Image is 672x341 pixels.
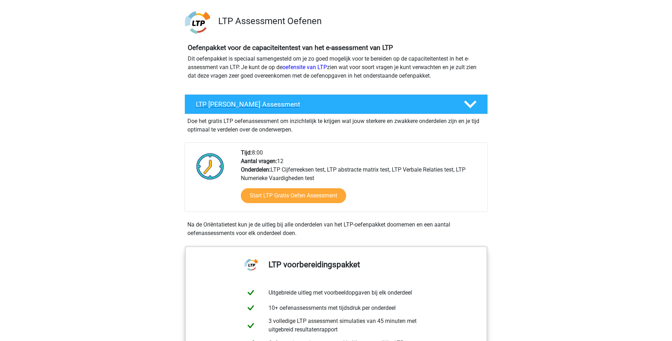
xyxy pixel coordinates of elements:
[236,149,487,212] div: 8:00 12 LTP Cijferreeksen test, LTP abstracte matrix test, LTP Verbale Relaties test, LTP Numerie...
[188,44,393,52] b: Oefenpakket voor de capaciteitentest van het e-assessment van LTP
[196,100,452,108] h4: LTP [PERSON_NAME] Assessment
[218,16,482,27] h3: LTP Assessment Oefenen
[192,149,228,184] img: Klok
[241,166,271,173] b: Onderdelen:
[241,188,346,203] a: Start LTP Gratis Oefen Assessment
[185,10,210,35] img: ltp.png
[241,149,252,156] b: Tijd:
[188,55,485,80] p: Dit oefenpakket is speciaal samengesteld om je zo goed mogelijk voor te bereiden op de capaciteit...
[282,64,327,71] a: oefensite van LTP
[241,158,277,164] b: Aantal vragen:
[182,94,491,114] a: LTP [PERSON_NAME] Assessment
[185,114,488,134] div: Doe het gratis LTP oefenassessment om inzichtelijk te krijgen wat jouw sterkere en zwakkere onder...
[185,220,488,237] div: Na de Oriëntatietest kun je de uitleg bij alle onderdelen van het LTP-oefenpakket doornemen en ee...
